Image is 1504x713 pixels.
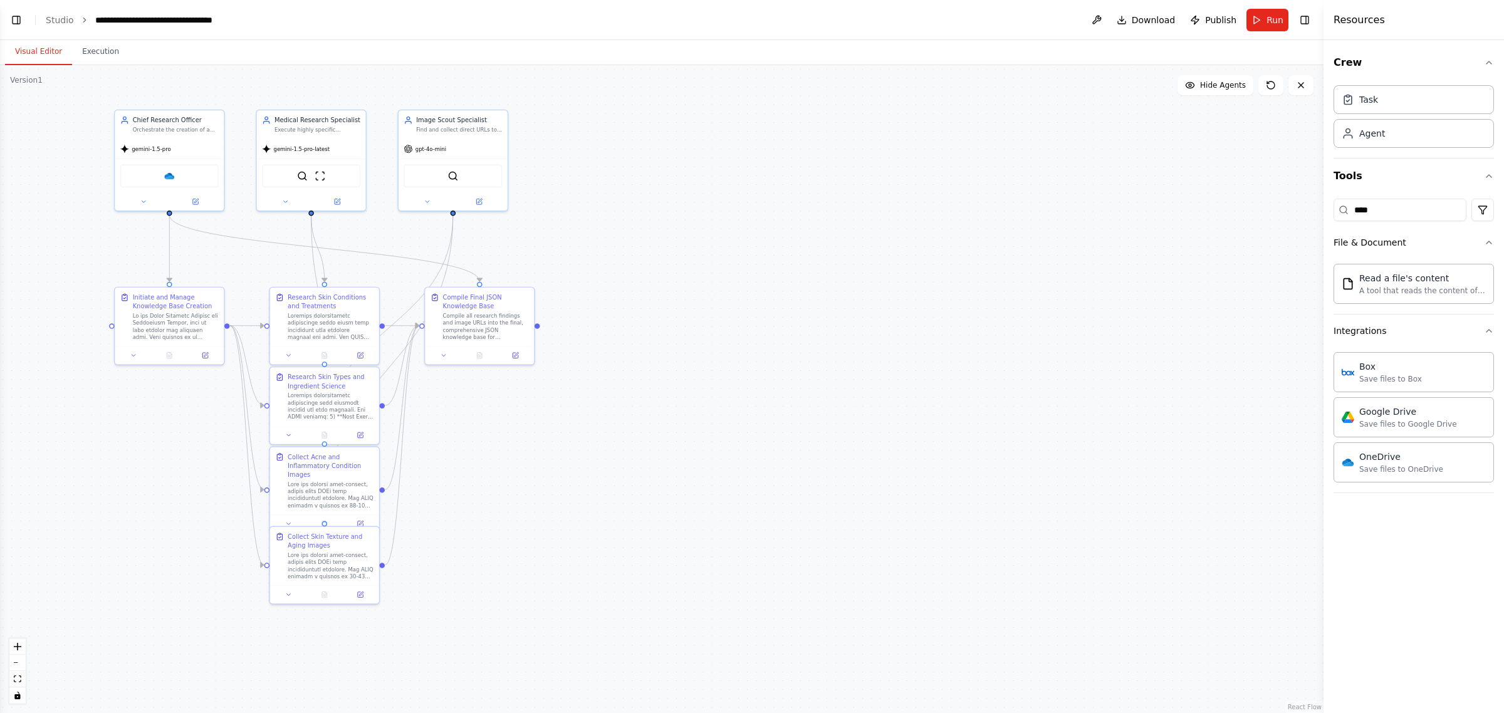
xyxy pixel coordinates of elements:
div: Orchestrate the creation of a comprehensive, structured JSON knowledge base for dermatology AI tr... [133,127,219,133]
span: Publish [1205,14,1236,26]
span: Run [1266,14,1283,26]
button: Run [1246,9,1288,31]
div: Collect Acne and Inflammatory Condition Images [288,452,373,479]
g: Edge from 300dacb3-4b76-4088-a1e9-7e4b4051274c to 1c00c0d0-d9fb-425e-9e8b-d48205e00efd [230,321,264,410]
g: Edge from ea39a337-b538-4599-95e6-1ac673e5288e to 54cdcdb7-18f0-4d5a-b651-32807899d6b1 [385,321,419,494]
img: SerplyWebSearchTool [447,170,458,181]
div: Medical Research Specialist [274,116,360,125]
img: OneDrive [164,170,175,181]
img: SerplyWebSearchTool [297,170,308,181]
button: fit view [9,671,26,687]
div: Box [1359,360,1422,373]
button: Show left sidebar [8,11,25,29]
button: zoom in [9,638,26,655]
div: Compile Final JSON Knowledge Base [443,293,529,311]
div: Task [1359,93,1378,106]
span: gemini-1.5-pro [132,145,170,152]
button: Integrations [1334,315,1494,347]
g: Edge from 59c6e235-915b-4011-8039-e35d429e2b77 to 124357af-b128-496f-a80a-5ed7710ba44e [307,215,329,281]
g: Edge from 49651ee9-a530-47be-8aae-733a3be1fc22 to 300dacb3-4b76-4088-a1e9-7e4b4051274c [165,215,174,281]
img: OneDrive [1342,456,1354,469]
div: Crew [1334,80,1494,158]
button: Open in side panel [312,196,362,207]
button: No output available [306,430,343,440]
button: Open in side panel [345,518,376,529]
div: Compile all research findings and image URLs into the final, comprehensive JSON knowledge base fo... [443,313,529,341]
button: Download [1112,9,1181,31]
button: Visual Editor [5,39,72,65]
div: Integrations [1334,347,1494,492]
div: File & Document [1334,259,1494,314]
button: Publish [1185,9,1241,31]
div: Lore ips dolorsi amet-consect, adipis elits DOEi temp incididuntutl etdolore. Mag ALIQ enimadm v ... [288,481,373,509]
span: gpt-4o-mini [415,145,446,152]
div: Initiate and Manage Knowledge Base CreationLo ips Dolor Sitametc Adipisc eli Seddoeiusm Tempor, i... [114,287,225,365]
button: Open in side panel [345,430,376,440]
a: Studio [46,15,74,25]
div: Initiate and Manage Knowledge Base Creation [133,293,219,311]
div: Research Skin Conditions and TreatmentsLoremips dolorsitametc adipiscinge seddo eiusm temp incidi... [269,287,380,365]
button: No output available [306,590,343,600]
a: React Flow attribution [1288,704,1322,710]
div: Read a file's content [1359,272,1486,284]
button: Tools [1334,159,1494,194]
div: Collect Acne and Inflammatory Condition ImagesLore ips dolorsi amet-consect, adipis elits DOEi te... [269,446,380,533]
button: Open in side panel [345,590,376,600]
div: OneDrive [1359,450,1443,463]
div: Research Skin Types and Ingredient Science [288,373,373,390]
img: ScrapeWebsiteTool [315,170,325,181]
button: toggle interactivity [9,687,26,704]
button: No output available [150,350,188,361]
div: Collect Skin Texture and Aging ImagesLore ips dolorsi amet-consect, adipis elits DOEi temp incidi... [269,526,380,604]
button: Open in side panel [345,350,376,361]
div: Compile Final JSON Knowledge BaseCompile all research findings and image URLs into the final, com... [424,287,535,365]
div: Find and collect direct URLs to high-quality, non-copyrighted dermatology images for specific ski... [416,127,502,133]
g: Edge from 49651ee9-a530-47be-8aae-733a3be1fc22 to 54cdcdb7-18f0-4d5a-b651-32807899d6b1 [165,215,484,281]
button: zoom out [9,655,26,671]
div: Image Scout Specialist [416,116,502,125]
div: React Flow controls [9,638,26,704]
div: Research Skin Conditions and Treatments [288,293,373,311]
img: FileReadTool [1342,278,1354,290]
button: File & Document [1334,226,1494,259]
div: Save files to Google Drive [1359,419,1457,429]
nav: breadcrumb [46,14,236,26]
g: Edge from 1c00c0d0-d9fb-425e-9e8b-d48205e00efd to 54cdcdb7-18f0-4d5a-b651-32807899d6b1 [385,321,419,410]
button: Open in side panel [190,350,221,361]
button: Execution [72,39,129,65]
span: Download [1132,14,1176,26]
button: Hide right sidebar [1296,11,1313,29]
div: Chief Research OfficerOrchestrate the creation of a comprehensive, structured JSON knowledge base... [114,110,225,212]
div: Google Drive [1359,405,1457,418]
h4: Resources [1334,13,1385,28]
button: No output available [461,350,498,361]
div: Agent [1359,127,1385,140]
button: Crew [1334,45,1494,80]
span: Hide Agents [1200,80,1246,90]
div: Save files to OneDrive [1359,464,1443,474]
div: Execute highly specific dermatology research tasks delegated by the Chief Research Officer. Resea... [274,127,360,133]
div: Loremips dolorsitametc adipiscinge seddo eiusm temp incididunt utla etdolore magnaal eni admi. Ve... [288,313,373,341]
div: Loremips dolorsitametc adipiscinge sedd eiusmodt incidid utl etdo magnaali. Eni ADMI veniamq: 5) ... [288,392,373,420]
button: No output available [306,518,343,529]
span: gemini-1.5-pro-latest [273,145,330,152]
div: Medical Research SpecialistExecute highly specific dermatology research tasks delegated by the Ch... [256,110,367,212]
div: Integrations [1334,325,1386,337]
g: Edge from 06ccc959-9caf-4176-bcbe-34b2dd99406f to 008444a4-f448-4ab6-b59c-35677ffc1d60 [320,215,457,521]
div: A tool that reads the content of a file. To use this tool, provide a 'file_path' parameter with t... [1359,286,1486,296]
div: Research Skin Types and Ingredient ScienceLoremips dolorsitametc adipiscinge sedd eiusmodt incidi... [269,367,380,445]
div: Chief Research Officer [133,116,219,125]
button: No output available [306,350,343,361]
div: Tools [1334,194,1494,503]
div: Lo ips Dolor Sitametc Adipisc eli Seddoeiusm Tempor, inci ut labo etdolor mag aliquaen admi. Veni... [133,313,219,341]
button: Hide Agents [1178,75,1253,95]
g: Edge from 124357af-b128-496f-a80a-5ed7710ba44e to 54cdcdb7-18f0-4d5a-b651-32807899d6b1 [385,321,419,330]
img: Google Drive [1342,411,1354,424]
g: Edge from 300dacb3-4b76-4088-a1e9-7e4b4051274c to 124357af-b128-496f-a80a-5ed7710ba44e [230,321,264,330]
img: Box [1342,366,1354,378]
div: Lore ips dolorsi amet-consect, adipis elits DOEi temp incididuntutl etdolore. Mag ALIQ enimadm v ... [288,552,373,580]
button: Open in side panel [170,196,221,207]
div: File & Document [1334,236,1406,249]
button: Open in side panel [500,350,531,361]
g: Edge from 008444a4-f448-4ab6-b59c-35677ffc1d60 to 54cdcdb7-18f0-4d5a-b651-32807899d6b1 [385,321,419,570]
